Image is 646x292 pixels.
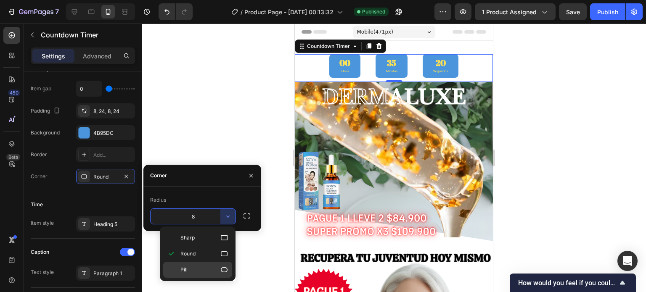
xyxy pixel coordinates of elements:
[150,196,166,204] div: Radius
[590,3,625,20] button: Publish
[93,221,133,228] div: Heading 5
[93,270,133,277] div: Paragraph 1
[55,7,59,17] p: 7
[93,108,133,115] div: 8, 24, 8, 24
[93,173,118,181] div: Round
[244,8,334,16] span: Product Page - [DATE] 00:13:32
[31,268,54,276] div: Text style
[475,3,556,20] button: 1 product assigned
[241,8,243,16] span: /
[83,52,111,61] p: Advanced
[180,266,188,274] span: Pill
[566,8,580,16] span: Save
[31,105,62,117] div: Padding
[150,172,167,179] div: Corner
[617,251,638,271] div: Open Intercom Messenger
[597,8,618,16] div: Publish
[31,129,60,137] div: Background
[31,201,43,208] div: Time
[362,8,385,16] span: Published
[31,248,49,256] div: Caption
[93,151,133,159] div: Add...
[31,219,54,227] div: Item style
[6,154,20,160] div: Beta
[31,151,47,158] div: Border
[31,85,51,92] div: Item gap
[8,89,20,96] div: 450
[151,209,236,224] input: Auto
[159,3,193,20] div: Undo/Redo
[559,3,587,20] button: Save
[3,3,63,20] button: 7
[77,81,102,96] input: Auto
[42,52,65,61] p: Settings
[93,129,133,137] div: 4B95DC
[482,8,537,16] span: 1 product assigned
[295,24,493,292] iframe: Design area
[31,173,48,180] div: Corner
[41,30,132,40] p: Countdown Timer
[518,278,627,288] button: Show survey - How would you feel if you could no longer use GemPages?
[518,279,617,287] span: How would you feel if you could no longer use GemPages?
